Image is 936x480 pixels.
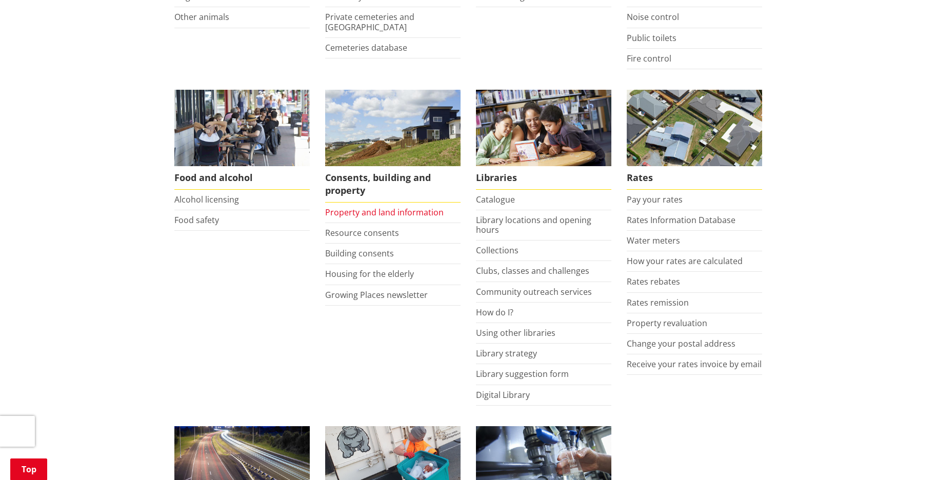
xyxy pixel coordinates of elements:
[174,166,310,190] span: Food and alcohol
[476,286,592,297] a: Community outreach services
[476,368,569,379] a: Library suggestion form
[627,194,683,205] a: Pay your rates
[627,255,743,267] a: How your rates are calculated
[325,289,428,301] a: Growing Places newsletter
[174,90,310,166] img: Food and Alcohol in the Waikato
[627,276,680,287] a: Rates rebates
[627,358,762,370] a: Receive your rates invoice by email
[325,207,444,218] a: Property and land information
[627,166,762,190] span: Rates
[325,11,414,32] a: Private cemeteries and [GEOGRAPHIC_DATA]
[476,194,515,205] a: Catalogue
[476,166,611,190] span: Libraries
[325,90,461,166] img: Land and property thumbnail
[476,327,555,338] a: Using other libraries
[174,11,229,23] a: Other animals
[627,338,735,349] a: Change your postal address
[476,265,589,276] a: Clubs, classes and challenges
[325,227,399,238] a: Resource consents
[174,214,219,226] a: Food safety
[627,90,762,166] img: Rates-thumbnail
[627,317,707,329] a: Property revaluation
[627,11,679,23] a: Noise control
[325,42,407,53] a: Cemeteries database
[174,90,310,190] a: Food and Alcohol in the Waikato Food and alcohol
[627,53,671,64] a: Fire control
[476,90,611,190] a: Library membership is free to everyone who lives in the Waikato district. Libraries
[325,268,414,279] a: Housing for the elderly
[476,90,611,166] img: Waikato District Council libraries
[10,458,47,480] a: Top
[627,32,676,44] a: Public toilets
[627,90,762,190] a: Pay your rates online Rates
[889,437,926,474] iframe: Messenger Launcher
[476,307,513,318] a: How do I?
[476,348,537,359] a: Library strategy
[627,214,735,226] a: Rates Information Database
[325,90,461,203] a: New Pokeno housing development Consents, building and property
[325,248,394,259] a: Building consents
[476,245,519,256] a: Collections
[627,235,680,246] a: Water meters
[627,297,689,308] a: Rates remission
[476,214,591,235] a: Library locations and opening hours
[325,166,461,203] span: Consents, building and property
[476,389,530,401] a: Digital Library
[174,194,239,205] a: Alcohol licensing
